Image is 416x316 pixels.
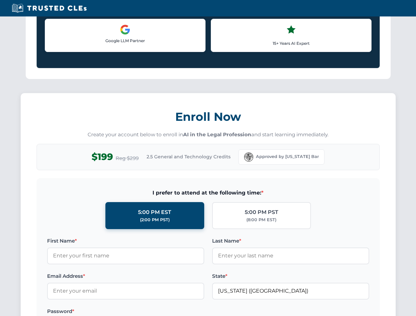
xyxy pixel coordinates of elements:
label: State [212,272,369,280]
input: Enter your first name [47,248,204,264]
span: 2.5 General and Technology Credits [147,153,231,160]
label: Password [47,307,204,315]
label: First Name [47,237,204,245]
h3: Enroll Now [37,106,380,127]
span: I prefer to attend at the following time: [47,189,369,197]
input: Enter your last name [212,248,369,264]
span: Approved by [US_STATE] Bar [256,153,319,160]
span: Reg $299 [116,154,139,162]
input: Enter your email [47,283,204,299]
div: (2:00 PM PST) [140,217,170,223]
input: Florida (FL) [212,283,369,299]
p: Create your account below to enroll in and start learning immediately. [37,131,380,139]
img: Trusted CLEs [10,3,89,13]
strong: AI in the Legal Profession [183,131,251,138]
img: Google [120,24,130,35]
img: Florida Bar [244,152,253,162]
p: Google LLM Partner [50,38,200,44]
span: $199 [92,149,113,164]
label: Email Address [47,272,204,280]
label: Last Name [212,237,369,245]
div: 5:00 PM EST [138,208,171,217]
p: 15+ Years AI Expert [216,40,366,46]
div: 5:00 PM PST [245,208,278,217]
div: (8:00 PM EST) [246,217,276,223]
